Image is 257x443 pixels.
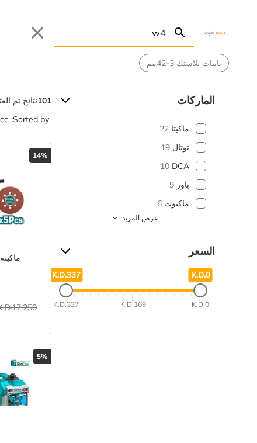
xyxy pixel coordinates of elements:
[192,299,209,310] div: K.D.0
[37,95,51,106] strong: 101
[140,54,228,72] button: Select suggestion: بايبات بلاستك 3-42مم
[161,141,170,154] span: 19
[51,119,215,138] button: ماكيتا 22
[172,160,189,172] span: DCA
[51,138,215,157] button: توتال 19
[75,242,215,261] span: السعر
[120,299,146,310] div: K.D.169
[122,213,158,223] span: عرض المزيد
[51,175,215,194] button: باور 9
[173,26,187,40] svg: Search
[51,194,215,213] button: ماكيوت 6
[139,54,229,72] div: Suggestion: بايبات بلاستك 3-42مم
[172,141,189,154] span: توتال
[51,213,215,223] button: عرض المزيد
[59,283,73,297] div: Maximum Price
[147,57,221,70] span: بايبات بلاستك 3-42مم
[51,157,215,175] button: DCA 10
[28,23,47,42] button: Close
[171,123,189,135] span: ماكيتا
[157,198,162,210] span: 6
[54,19,166,46] input: ابحث...
[33,349,51,364] div: 5%
[160,160,169,172] span: 10
[164,198,189,210] span: ماكيوت
[193,283,207,297] div: Minimum Price
[169,179,174,191] span: 9
[53,299,79,310] div: K.D.337
[176,179,189,191] span: باور
[201,30,229,35] img: Close
[29,148,51,163] div: 14%
[159,123,169,135] span: 22
[75,91,215,110] span: الماركات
